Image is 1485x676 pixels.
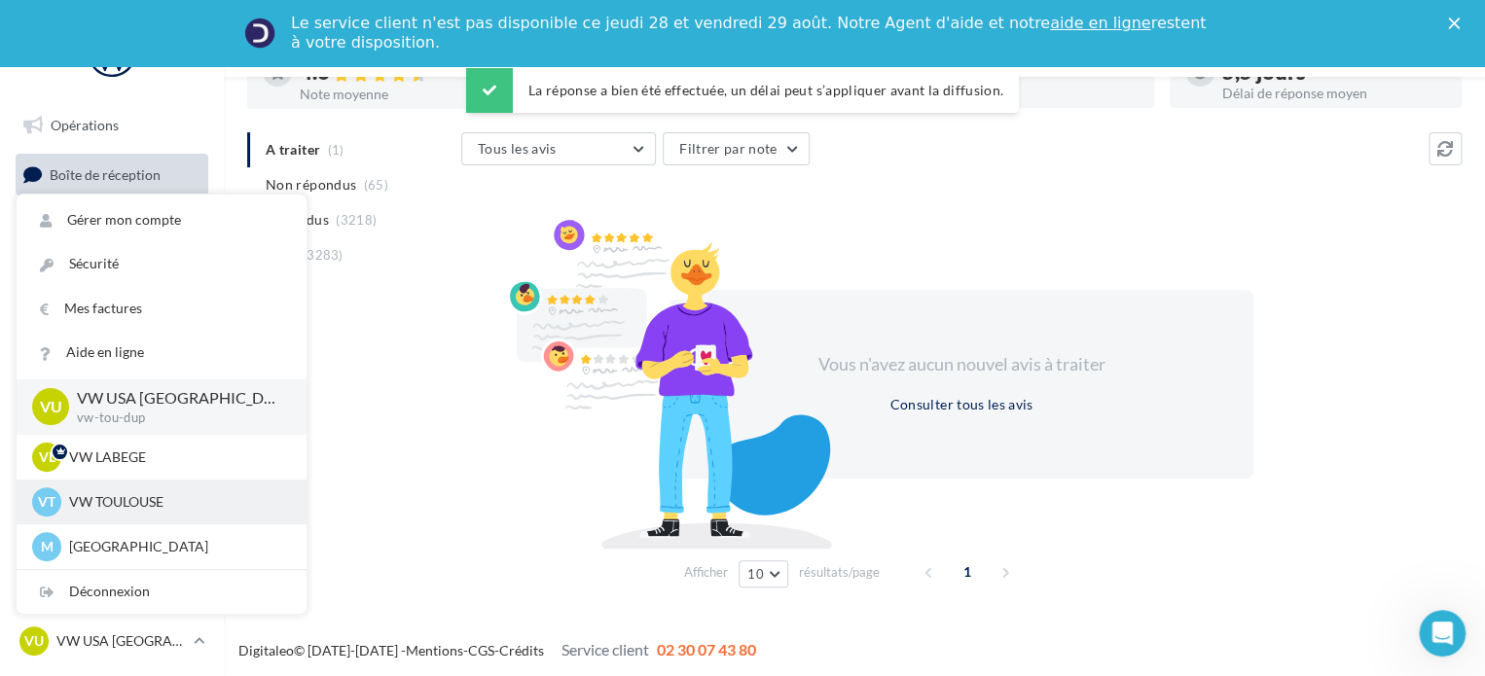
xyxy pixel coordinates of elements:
p: vw-tou-dup [77,409,275,427]
span: 1 [952,556,983,587]
span: résultats/page [799,563,880,582]
a: Mentions [406,642,463,658]
span: Afficher [684,563,728,582]
span: VT [38,492,55,512]
span: Non répondus [266,175,356,195]
span: VU [24,631,44,651]
button: 10 [739,560,788,587]
span: Service client [561,640,649,658]
div: 4.6 [300,61,524,84]
span: VL [39,447,55,467]
a: Médiathèque [12,348,212,389]
p: VW LABEGE [69,447,283,467]
span: (65) [364,177,388,193]
a: Gérer mon compte [17,198,307,242]
div: Vous n'avez aucun nouvel avis à traiter [794,352,1129,377]
div: Note moyenne [300,88,524,101]
span: Tous les avis [478,140,557,157]
p: VW TOULOUSE [69,492,283,512]
div: Taux de réponse [915,87,1139,100]
a: PLV et print personnalisable [12,445,212,503]
img: Profile image for Service-Client [244,18,275,49]
p: [GEOGRAPHIC_DATA] [69,537,283,556]
a: VU VW USA [GEOGRAPHIC_DATA] [16,623,208,659]
div: Délai de réponse moyen [1222,87,1446,100]
span: Opérations [51,117,119,133]
a: Calendrier [12,397,212,438]
p: VW USA [GEOGRAPHIC_DATA] [77,387,275,409]
div: Le service client n'est pas disponible ce jeudi 28 et vendredi 29 août. Notre Agent d'aide et not... [291,14,1210,53]
a: Crédits [499,642,544,658]
span: (3218) [336,212,377,228]
a: CGS [468,642,494,658]
a: Contacts [12,301,212,341]
div: La réponse a bien été effectuée, un délai peut s’appliquer avant la diffusion. [466,68,1019,113]
span: © [DATE]-[DATE] - - - [238,642,756,658]
a: aide en ligne [1050,14,1150,32]
a: Boîte de réception [12,154,212,196]
a: Sécurité [17,242,307,286]
a: Digitaleo [238,642,294,658]
span: Boîte de réception [50,165,161,182]
a: Opérations [12,105,212,146]
a: Campagnes [12,252,212,293]
div: Déconnexion [17,570,307,614]
iframe: Intercom live chat [1419,610,1466,657]
button: Consulter tous les avis [882,393,1040,416]
a: Aide en ligne [17,331,307,374]
div: Fermer [1448,18,1467,29]
p: VW USA [GEOGRAPHIC_DATA] [56,631,186,651]
a: Campagnes DataOnDemand [12,510,212,567]
a: Mes factures [17,287,307,331]
span: 02 30 07 43 80 [657,640,756,658]
button: Filtrer par note [663,132,810,165]
span: M [41,537,54,556]
span: (3283) [303,247,344,263]
button: Tous les avis [461,132,656,165]
a: Visibilité en ligne [12,203,212,244]
span: VU [40,396,62,418]
span: 10 [747,566,764,582]
div: 5,5 jours [1222,61,1446,83]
